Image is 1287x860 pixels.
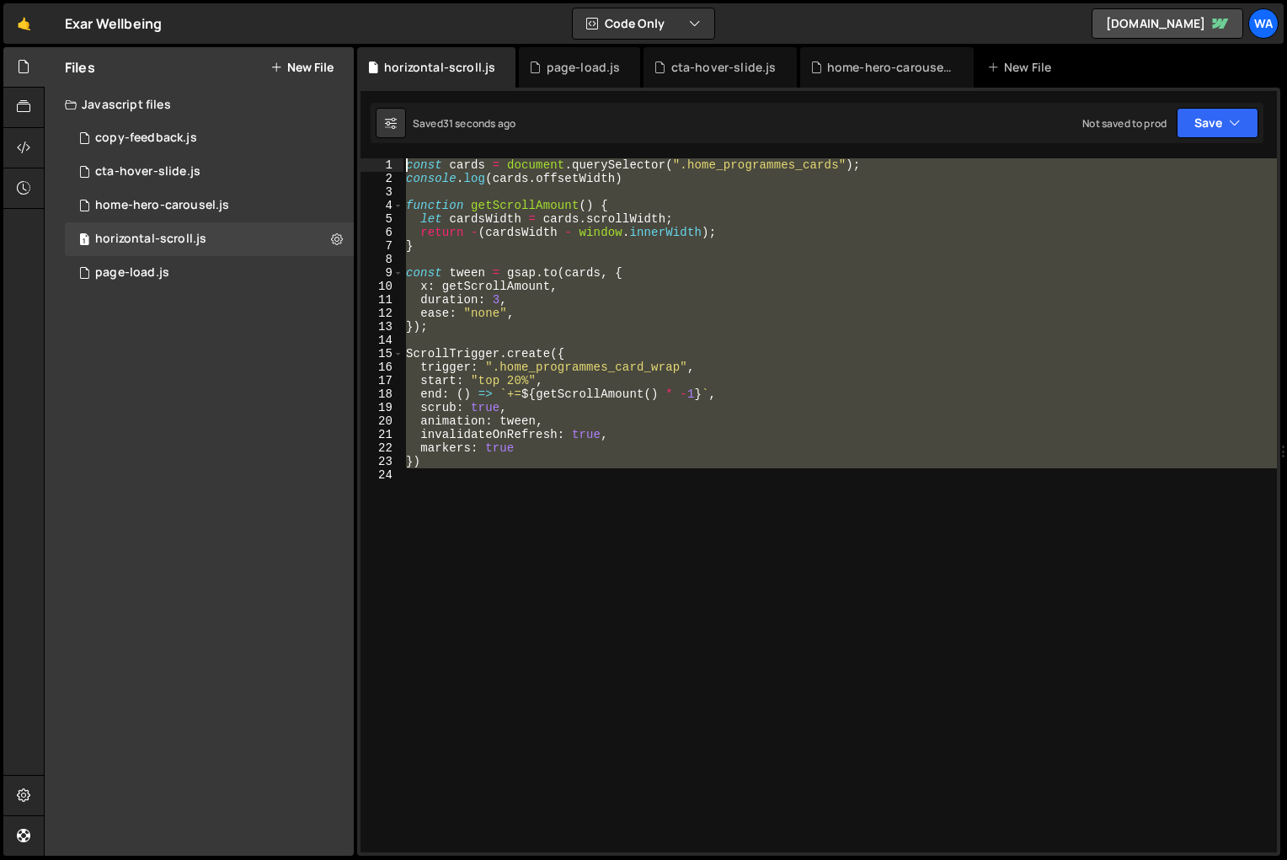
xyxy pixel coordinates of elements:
div: 8 [360,253,403,266]
div: 12 [360,307,403,320]
a: 🤙 [3,3,45,44]
div: Saved [413,116,515,131]
span: 1 [79,234,89,248]
button: Code Only [573,8,714,39]
div: 9 [360,266,403,280]
div: 21 [360,428,403,441]
div: 24 [360,468,403,482]
div: page-load.js [547,59,621,76]
div: horizontal-scroll.js [384,59,495,76]
div: 13 [360,320,403,334]
div: Javascript files [45,88,354,121]
div: cta-hover-slide.js [95,164,200,179]
div: copy-feedback.js [95,131,197,146]
button: New File [270,61,334,74]
div: 6 [360,226,403,239]
div: 14 [360,334,403,347]
a: wa [1248,8,1279,39]
a: [DOMAIN_NAME] [1092,8,1243,39]
div: page-load.js [95,265,169,280]
div: 7 [360,239,403,253]
div: 23 [360,455,403,468]
div: 17 [360,374,403,387]
div: 16122/45071.js [65,222,354,256]
div: 18 [360,387,403,401]
h2: Files [65,58,95,77]
div: New File [987,59,1058,76]
div: 16122/44019.js [65,155,354,189]
div: 16122/43314.js [65,121,354,155]
div: 22 [360,441,403,455]
div: 31 seconds ago [443,116,515,131]
div: 4 [360,199,403,212]
div: home-hero-carousel.js [95,198,229,213]
div: Not saved to prod [1082,116,1167,131]
div: 2 [360,172,403,185]
div: Exar Wellbeing [65,13,162,34]
div: home-hero-carousel.js [827,59,953,76]
div: 19 [360,401,403,414]
div: 10 [360,280,403,293]
div: 15 [360,347,403,361]
div: cta-hover-slide.js [671,59,777,76]
div: horizontal-scroll.js [95,232,206,247]
div: 16122/43585.js [65,189,354,222]
div: 3 [360,185,403,199]
button: Save [1177,108,1258,138]
div: 16 [360,361,403,374]
div: 16122/44105.js [65,256,354,290]
div: 5 [360,212,403,226]
div: 11 [360,293,403,307]
div: 1 [360,158,403,172]
div: 20 [360,414,403,428]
